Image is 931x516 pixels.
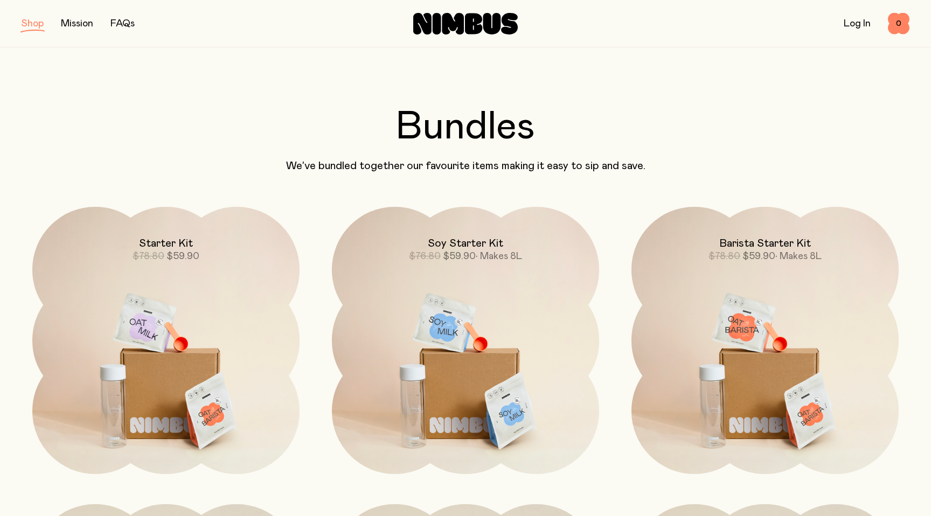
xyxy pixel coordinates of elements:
[428,237,503,250] h2: Soy Starter Kit
[443,252,476,261] span: $59.90
[719,237,811,250] h2: Barista Starter Kit
[844,19,871,29] a: Log In
[476,252,522,261] span: • Makes 8L
[22,159,909,172] p: We’ve bundled together our favourite items making it easy to sip and save.
[332,207,599,474] a: Soy Starter Kit$76.80$59.90• Makes 8L
[775,252,822,261] span: • Makes 8L
[631,207,899,474] a: Barista Starter Kit$78.80$59.90• Makes 8L
[166,252,199,261] span: $59.90
[409,252,441,261] span: $76.80
[32,207,300,474] a: Starter Kit$78.80$59.90
[139,237,193,250] h2: Starter Kit
[133,252,164,261] span: $78.80
[22,108,909,147] h2: Bundles
[888,13,909,34] button: 0
[708,252,740,261] span: $78.80
[61,19,93,29] a: Mission
[742,252,775,261] span: $59.90
[110,19,135,29] a: FAQs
